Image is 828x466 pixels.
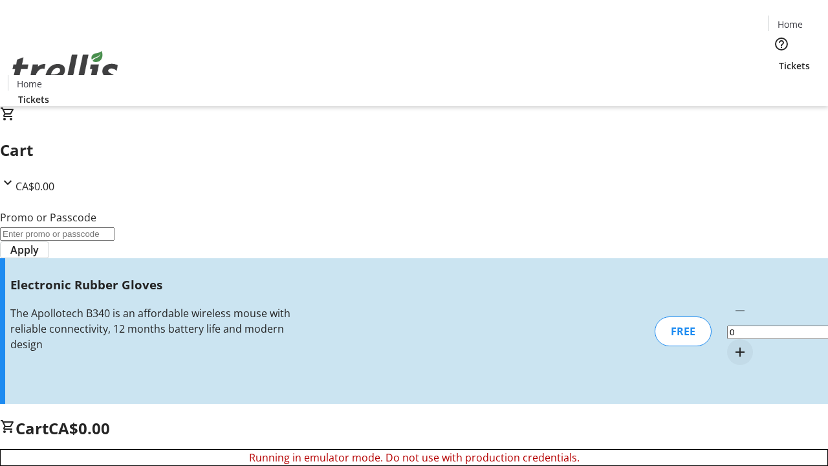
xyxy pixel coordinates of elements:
[10,276,293,294] h3: Electronic Rubber Gloves
[727,339,753,365] button: Increment by one
[8,93,60,106] a: Tickets
[768,59,820,72] a: Tickets
[778,17,803,31] span: Home
[768,31,794,57] button: Help
[655,316,712,346] div: FREE
[779,59,810,72] span: Tickets
[16,179,54,194] span: CA$0.00
[8,37,123,102] img: Orient E2E Organization A5ZMtL5O4f's Logo
[10,305,293,352] div: The Apollotech B340 is an affordable wireless mouse with reliable connectivity, 12 months battery...
[18,93,49,106] span: Tickets
[769,17,811,31] a: Home
[768,72,794,98] button: Cart
[10,242,39,258] span: Apply
[49,417,110,439] span: CA$0.00
[17,77,42,91] span: Home
[8,77,50,91] a: Home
